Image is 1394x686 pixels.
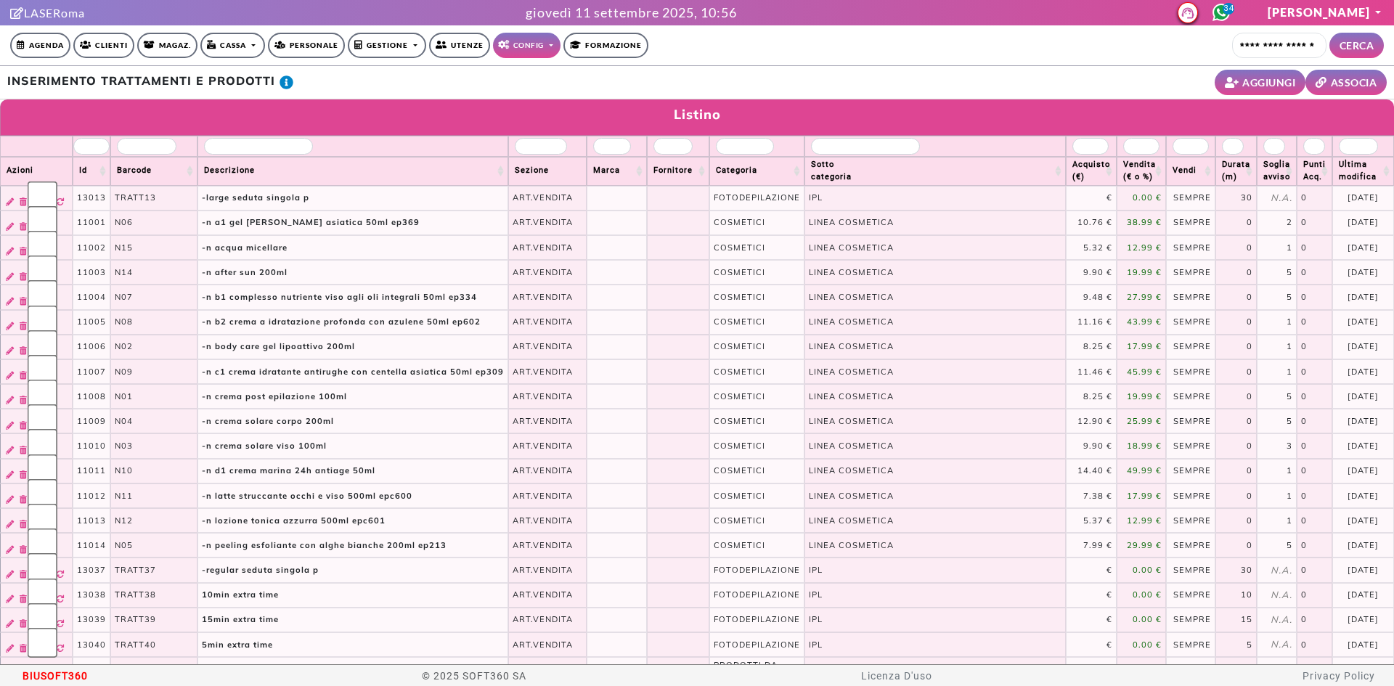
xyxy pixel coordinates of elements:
td: 11009 [73,409,110,433]
td: SEMPRE [1166,335,1215,359]
td: 9.90 € [1066,433,1117,458]
td: SEMPRE [1166,433,1215,458]
a: Elimina [18,545,31,553]
a: Aggiorna il prezzo in agenda per gli appuntamenti futuri [54,644,68,652]
td: [DATE] [1332,409,1394,433]
td: 0 [1215,235,1257,260]
td: 1 [1257,359,1297,384]
a: ASSOCIA [1305,70,1387,95]
td: 0 [1297,310,1332,335]
td: COSMETICI [709,384,804,409]
td: COSMETICI [709,483,804,508]
a: Elimina [18,222,31,230]
small: AGGIUNGI [1242,75,1295,90]
td: [DATE] [1332,558,1394,582]
td: [DATE] [1332,260,1394,285]
a: Modifica [4,396,18,404]
a: Modifica [4,595,18,603]
a: Clienti [73,33,134,58]
td: SEMPRE [1166,260,1215,285]
a: Modifica [4,619,18,627]
td: [DATE] [1332,433,1394,458]
a: Modifica [4,197,18,205]
div: giovedì 11 settembre 2025, 10:56 [526,3,737,23]
b: -n b1 complesso nutriente viso agli oli integrali 50ml ep334 [202,292,477,302]
th: Fornitore: activate to sort column ascending [647,157,709,186]
a: LASERoma [10,6,85,20]
td: 0 [1297,558,1332,582]
a: Modifica [4,371,18,379]
td: 25.99 € [1117,409,1166,433]
td: 0 [1297,483,1332,508]
th: Descrizione: activate to sort column ascending [197,157,508,186]
td: 10 [1215,583,1257,608]
td: [DATE] [1332,533,1394,558]
a: Aggiorna il prezzo in agenda per gli appuntamenti futuri [54,595,68,603]
th: Acquisto(€): activate to sort column ascending [1066,157,1117,186]
td: N12 [110,508,197,533]
td: 11.46 € [1066,359,1117,384]
td: 0 [1215,310,1257,335]
td: COSMETICI [709,433,804,458]
a: Agenda [10,33,70,58]
td: LINEA COSMETICA [804,285,1067,309]
td: ART.VENDITA [508,459,587,483]
td: 11008 [73,384,110,409]
a: Formazione [563,33,648,58]
td: 1 [1257,483,1297,508]
td: [DATE] [1332,335,1394,359]
th: Barcode: activate to sort column ascending [110,157,197,186]
td: ART.VENDITA [508,558,587,582]
td: N.A. [1257,558,1297,582]
td: 7.99 € [1066,533,1117,558]
td: 0 [1215,285,1257,309]
td: ART.VENDITA [508,508,587,533]
td: LINEA COSMETICA [804,459,1067,483]
td: 5 [1257,409,1297,433]
a: Modifica [4,495,18,503]
th: Vendi: activate to sort column ascending [1166,157,1215,186]
td: COSMETICI [709,459,804,483]
td: 5 [1257,260,1297,285]
td: € [1066,583,1117,608]
td: 0 [1215,533,1257,558]
td: € [1066,558,1117,582]
td: 19.99 € [1117,384,1166,409]
b: -n acqua micellare [202,242,288,253]
td: LINEA COSMETICA [804,359,1067,384]
td: 11014 [73,533,110,558]
td: 0 [1297,533,1332,558]
a: Modifica [4,247,18,255]
td: LINEA COSMETICA [804,533,1067,558]
td: 17.99 € [1117,335,1166,359]
td: IPL [804,558,1067,582]
td: LINEA COSMETICA [804,409,1067,433]
td: 11012 [73,483,110,508]
b: -n latte struccante occhi e viso 500ml epc600 [202,491,412,501]
a: Modifica [4,644,18,652]
a: Modifica [4,421,18,429]
a: Elimina [18,570,31,578]
td: ART.VENDITA [508,186,587,211]
td: SEMPRE [1166,359,1215,384]
td: COSMETICI [709,335,804,359]
a: Elimina [18,520,31,528]
td: 38.99 € [1117,211,1166,235]
td: 0 [1297,459,1332,483]
td: 13038 [73,583,110,608]
td: SEMPRE [1166,459,1215,483]
td: 1 [1257,310,1297,335]
td: 10.76 € [1066,211,1117,235]
th: Categoria: activate to sort column ascending [709,157,804,186]
span: 34 [1223,3,1234,15]
td: 0 [1215,409,1257,433]
td: SEMPRE [1166,508,1215,533]
td: 0 [1215,483,1257,508]
td: COSMETICI [709,508,804,533]
td: 0 [1297,384,1332,409]
b: -n peeling esfoliante con alghe bianche 200ml ep213 [202,540,447,550]
td: 13013 [73,186,110,211]
td: LINEA COSMETICA [804,483,1067,508]
td: N03 [110,433,197,458]
td: [DATE] [1332,211,1394,235]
